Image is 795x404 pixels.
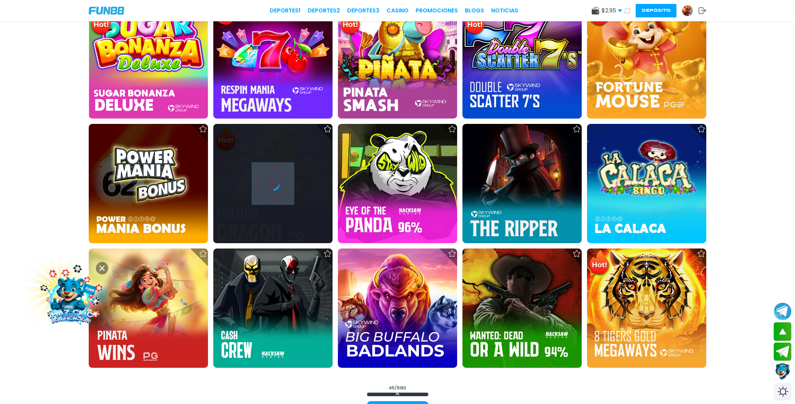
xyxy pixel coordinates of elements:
a: CASINO [386,6,409,15]
a: Deportes3 [347,6,379,15]
img: Big Buffalo Badlands [338,249,457,368]
a: BLOGS [465,6,484,15]
img: Eye of the Panda 96% [338,124,457,243]
span: $ 2.95 [602,6,622,15]
img: Hot [588,249,611,277]
img: Pinata Wins [89,249,208,368]
img: Company Logo [89,7,124,15]
button: Contact customer service [774,362,791,381]
img: La Calaca [587,124,706,243]
button: scroll up [774,322,791,341]
button: Join telegram channel [774,302,791,321]
a: NOTICIAS [491,6,518,15]
a: Promociones [416,6,458,15]
span: 45 / 9180 [389,385,406,391]
div: Switch theme [774,383,791,400]
img: Hot [339,9,362,37]
button: Depósito [636,4,676,17]
img: Cash Crew 94% [213,249,333,368]
img: Image Link [39,265,103,330]
button: Join telegram [774,343,791,361]
a: Avatar [682,5,698,16]
span: 0 % [367,393,428,396]
img: Wanted Dead or a Wild 94% [462,249,582,368]
img: Hot [463,9,486,37]
img: The Ripper [462,124,582,243]
img: Power Mania Bonus [89,124,208,243]
img: Hot [89,9,113,37]
img: Avatar [682,5,693,16]
a: Deportes1 [270,6,301,15]
img: 8 Tigers Gold™Megaways™ [587,249,706,368]
a: Deportes2 [308,6,340,15]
